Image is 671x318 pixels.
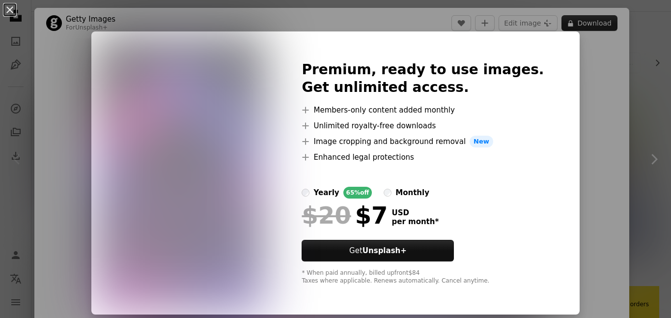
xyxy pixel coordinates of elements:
div: yearly [313,187,339,199]
strong: Unsplash+ [363,246,407,255]
div: $7 [302,202,388,228]
li: Unlimited royalty-free downloads [302,120,544,132]
li: Image cropping and background removal [302,136,544,147]
span: USD [391,208,439,217]
button: GetUnsplash+ [302,240,454,261]
span: New [470,136,493,147]
div: * When paid annually, billed upfront $84 Taxes where applicable. Renews automatically. Cancel any... [302,269,544,285]
input: yearly65%off [302,189,309,197]
li: Enhanced legal protections [302,151,544,163]
input: monthly [384,189,391,197]
h2: Premium, ready to use images. Get unlimited access. [302,61,544,96]
img: premium_photo-1681400786117-df414eb06089 [91,31,266,315]
li: Members-only content added monthly [302,104,544,116]
div: 65% off [343,187,372,199]
div: monthly [395,187,429,199]
span: per month * [391,217,439,226]
span: $20 [302,202,351,228]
